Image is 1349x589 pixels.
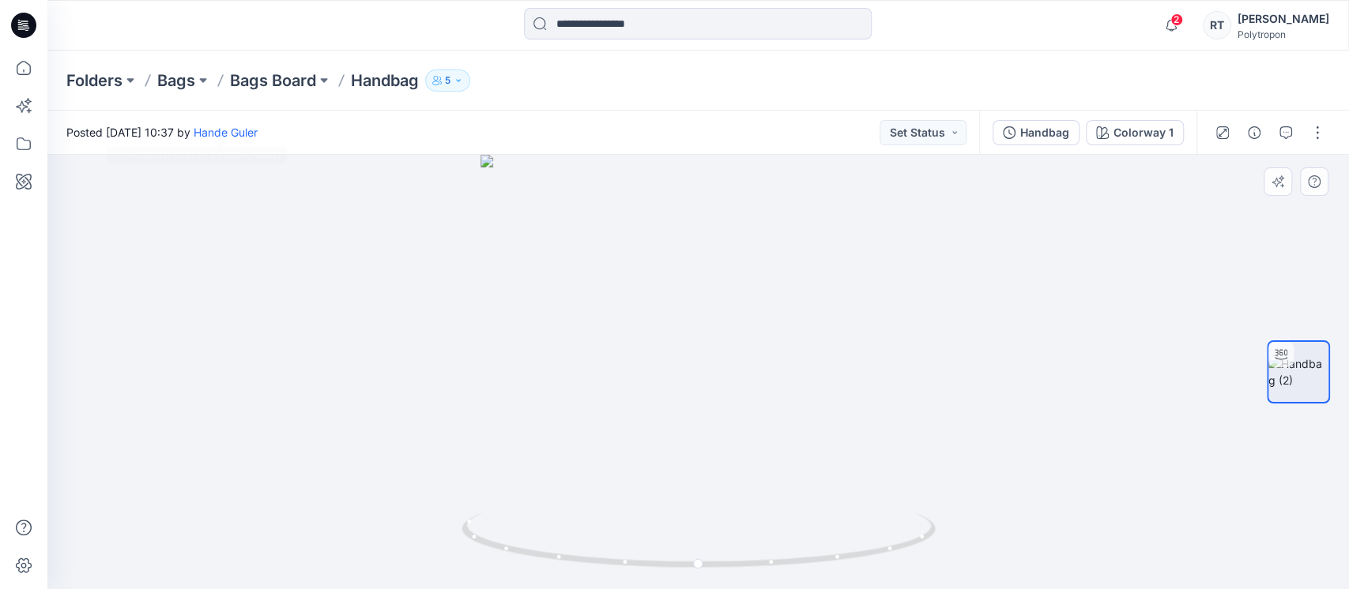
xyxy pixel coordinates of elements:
button: Handbag [993,120,1080,145]
button: Details [1242,120,1267,145]
span: Posted [DATE] 10:37 by [66,124,258,141]
div: Polytropon [1238,28,1329,40]
img: Handbag (2) [1268,355,1328,388]
a: Hande Guler [194,126,258,139]
div: [PERSON_NAME] [1238,9,1329,28]
a: Folders [66,69,122,92]
div: Handbag [1020,124,1069,141]
p: 5 [445,72,450,89]
a: Bags [157,69,195,92]
a: Bags Board [230,69,316,92]
div: Colorway 1 [1113,124,1174,141]
p: Handbag [351,69,419,92]
button: 5 [425,69,470,92]
div: RT [1203,11,1231,39]
button: Colorway 1 [1086,120,1184,145]
span: 2 [1170,13,1183,26]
